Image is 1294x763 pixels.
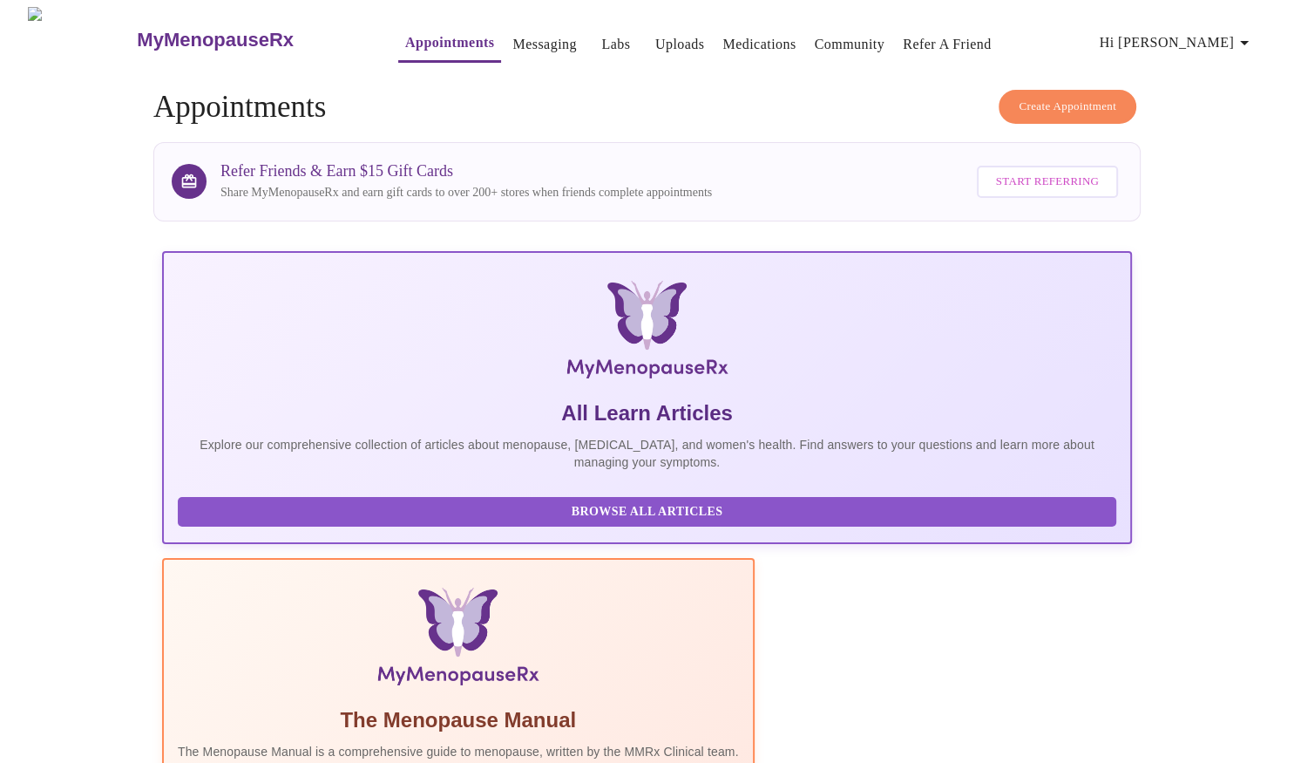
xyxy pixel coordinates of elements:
img: MyMenopauseRx Logo [28,7,135,72]
a: MyMenopauseRx [135,10,363,71]
h3: Refer Friends & Earn $15 Gift Cards [220,162,712,181]
a: Community [815,32,885,57]
a: Start Referring [972,157,1122,207]
span: Hi [PERSON_NAME] [1100,31,1255,55]
h5: All Learn Articles [178,399,1116,427]
button: Appointments [398,25,501,63]
p: Share MyMenopauseRx and earn gift cards to over 200+ stores when friends complete appointments [220,184,712,201]
a: Uploads [655,32,705,57]
h5: The Menopause Manual [178,706,739,734]
a: Labs [601,32,630,57]
button: Start Referring [977,166,1118,198]
span: Browse All Articles [195,501,1099,523]
a: Appointments [405,31,494,55]
p: Explore our comprehensive collection of articles about menopause, [MEDICAL_DATA], and women's hea... [178,436,1116,471]
img: MyMenopauseRx Logo [323,281,971,385]
a: Browse All Articles [178,503,1121,518]
button: Messaging [505,27,583,62]
a: Messaging [512,32,576,57]
a: Medications [722,32,796,57]
button: Refer a Friend [896,27,999,62]
span: Create Appointment [1019,97,1116,117]
h4: Appointments [153,90,1141,125]
button: Uploads [648,27,712,62]
button: Medications [715,27,803,62]
span: Start Referring [996,172,1099,192]
p: The Menopause Manual is a comprehensive guide to menopause, written by the MMRx Clinical team. [178,743,739,760]
button: Browse All Articles [178,497,1116,528]
img: Menopause Manual [267,588,649,692]
button: Hi [PERSON_NAME] [1093,25,1262,60]
a: Refer a Friend [903,32,992,57]
button: Community [808,27,892,62]
button: Labs [588,27,644,62]
h3: MyMenopauseRx [137,29,294,51]
button: Create Appointment [999,90,1136,124]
